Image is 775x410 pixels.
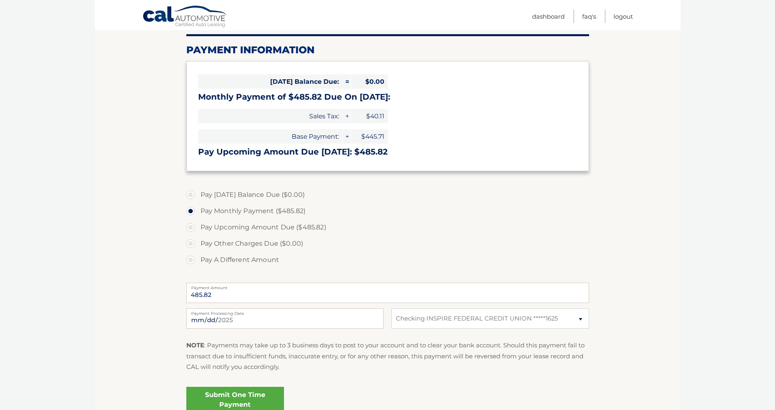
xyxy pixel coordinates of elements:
label: Pay [DATE] Balance Due ($0.00) [186,187,589,203]
span: + [343,129,351,144]
h3: Pay Upcoming Amount Due [DATE]: $485.82 [198,147,577,157]
a: Cal Automotive [142,5,228,29]
h2: Payment Information [186,44,589,56]
label: Payment Processing Date [186,308,384,315]
input: Payment Date [186,308,384,329]
strong: NOTE [186,341,204,349]
label: Pay Other Charges Due ($0.00) [186,236,589,252]
span: $0.00 [351,74,388,89]
a: Dashboard [532,10,565,23]
a: Logout [613,10,633,23]
label: Pay Monthly Payment ($485.82) [186,203,589,219]
label: Pay Upcoming Amount Due ($485.82) [186,219,589,236]
span: = [343,74,351,89]
h3: Monthly Payment of $485.82 Due On [DATE]: [198,92,577,102]
label: Payment Amount [186,283,589,289]
span: $445.71 [351,129,388,144]
span: + [343,109,351,123]
input: Payment Amount [186,283,589,303]
span: Base Payment: [198,129,342,144]
a: FAQ's [582,10,596,23]
label: Pay A Different Amount [186,252,589,268]
span: [DATE] Balance Due: [198,74,342,89]
span: Sales Tax: [198,109,342,123]
span: $40.11 [351,109,388,123]
p: : Payments may take up to 3 business days to post to your account and to clear your bank account.... [186,340,589,372]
